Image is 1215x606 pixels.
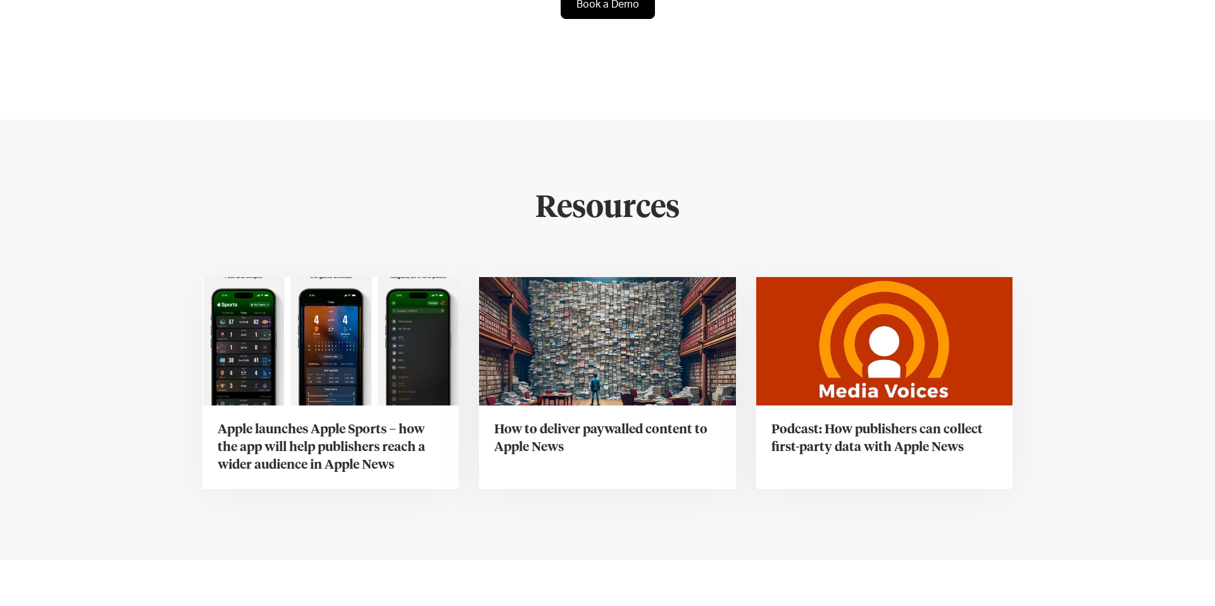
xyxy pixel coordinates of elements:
h3: How to deliver paywalled content to Apple News [494,421,720,456]
a: How to deliver paywalled content to Apple News [479,277,735,489]
a: Podcast: How publishers can collect first-party data with Apple News [756,277,1012,489]
h3: Podcast: How publishers can collect first-party data with Apple News [771,421,997,456]
a: Apple launches Apple Sports – how the app will help publishers reach a wider audience in Apple News [202,277,459,489]
h2: Resources [364,190,850,227]
h3: Apple launches Apple Sports – how the app will help publishers reach a wider audience in Apple News [218,421,444,474]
